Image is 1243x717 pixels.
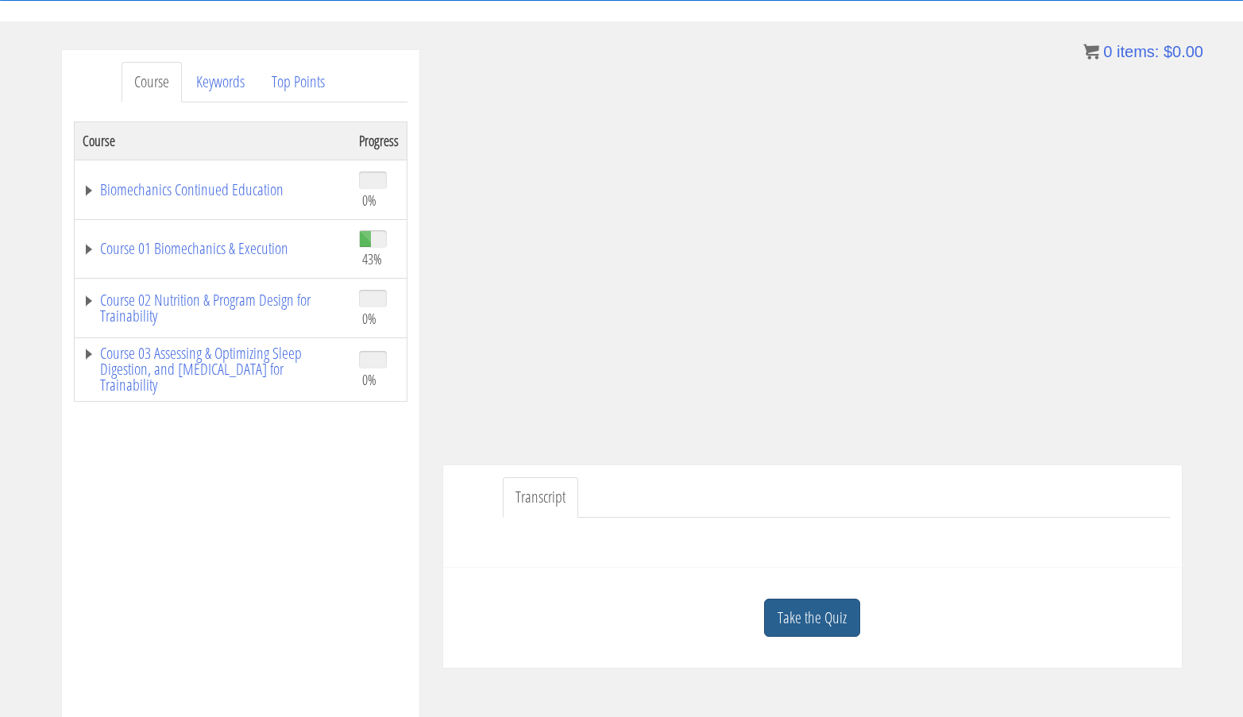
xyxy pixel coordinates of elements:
[83,182,343,198] a: Biomechanics Continued Education
[259,62,338,102] a: Top Points
[1103,43,1112,60] span: 0
[351,121,407,160] th: Progress
[1083,44,1099,60] img: icon11.png
[362,191,376,209] span: 0%
[362,250,382,268] span: 43%
[83,345,343,393] a: Course 03 Assessing & Optimizing Sleep Digestion, and [MEDICAL_DATA] for Trainability
[362,371,376,388] span: 0%
[503,477,578,518] a: Transcript
[83,292,343,324] a: Course 02 Nutrition & Program Design for Trainability
[74,121,351,160] th: Course
[183,62,257,102] a: Keywords
[122,62,182,102] a: Course
[1083,43,1203,60] a: 0 items: $0.00
[1164,43,1172,60] span: $
[83,241,343,256] a: Course 01 Biomechanics & Execution
[1164,43,1203,60] bdi: 0.00
[362,310,376,327] span: 0%
[764,599,860,638] a: Take the Quiz
[1117,43,1159,60] span: items:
